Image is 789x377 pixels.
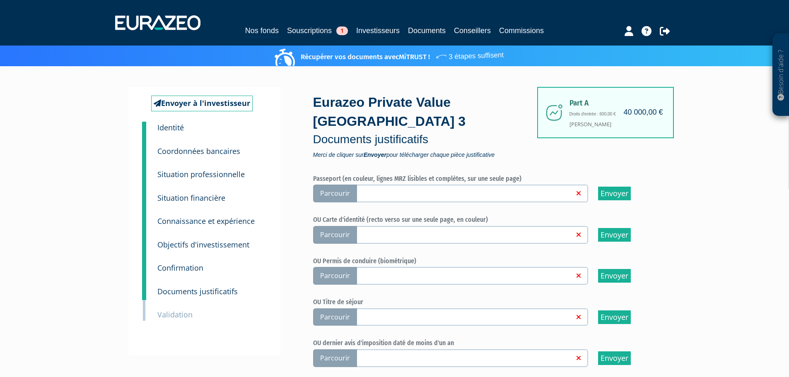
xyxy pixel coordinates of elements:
[142,251,146,276] a: 7
[776,38,786,112] p: Besoin d'aide ?
[142,181,146,207] a: 4
[287,25,348,36] a: Souscriptions1
[142,134,146,160] a: 2
[277,48,504,62] p: Récupérer vos documents avec
[313,267,357,285] span: Parcourir
[364,151,386,158] strong: Envoyer
[157,122,184,132] small: Identité
[157,169,245,179] small: Situation professionnelle
[115,15,200,30] img: 1732889491-logotype_eurazeo_blanc_rvb.png
[356,25,400,36] a: Investisseurs
[598,269,631,283] input: Envoyer
[313,216,657,223] h6: OU Carte d'identité (recto verso sur une seule page, en couleur)
[157,240,249,250] small: Objectifs d'investissement
[313,226,357,244] span: Parcourir
[313,308,357,326] span: Parcourir
[598,310,631,324] input: Envoyer
[598,228,631,242] input: Envoyer
[313,185,357,202] span: Parcourir
[598,351,631,365] input: Envoyer
[142,122,146,138] a: 1
[499,25,544,36] a: Commissions
[157,193,225,203] small: Situation financière
[313,298,657,306] h6: OU Titre de séjour
[157,310,193,319] small: Validation
[313,257,657,265] h6: OU Permis de conduire (biométrique)
[142,274,146,300] a: 8
[157,146,240,156] small: Coordonnées bancaires
[336,26,348,35] span: 1
[151,96,253,111] a: Envoyer à l'investisseur
[313,349,357,367] span: Parcourir
[399,53,430,61] a: MiTRUST !
[313,152,541,158] span: Merci de cliquer sur pour télécharger chaque pièce justificative
[157,263,203,273] small: Confirmation
[454,25,491,36] a: Conseillers
[142,157,146,183] a: 3
[157,286,238,296] small: Documents justificatifs
[408,25,446,36] a: Documents
[313,131,541,148] p: Documents justificatifs
[142,204,146,230] a: 5
[435,46,504,62] span: 3 étapes suffisent
[313,339,657,347] h6: OU dernier avis d'imposition daté de moins d'un an
[142,228,146,253] a: 6
[313,175,657,182] h6: Passeport (en couleur, lignes MRZ lisibles et complètes, sur une seule page)
[245,25,279,38] a: Nos fonds
[598,187,631,200] input: Envoyer
[157,216,255,226] small: Connaissance et expérience
[313,93,541,157] div: Eurazeo Private Value [GEOGRAPHIC_DATA] 3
